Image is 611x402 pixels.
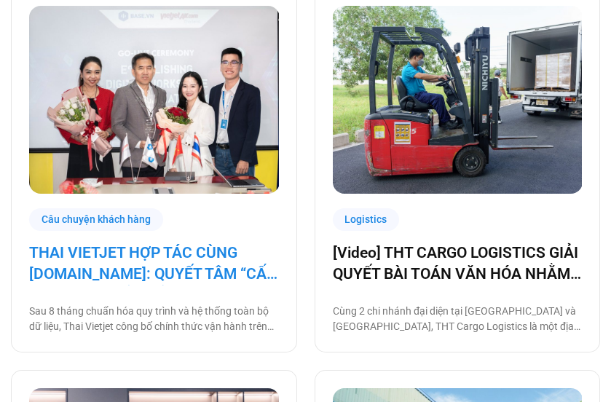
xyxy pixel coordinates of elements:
[29,208,163,231] div: Câu chuyện khách hàng
[29,243,279,285] a: THAI VIETJET HỢP TÁC CÙNG [DOMAIN_NAME]: QUYẾT TÂM “CẤT CÁNH” CHUYỂN ĐỔI SỐ
[333,243,583,285] a: [Video] THT CARGO LOGISTICS GIẢI QUYẾT BÀI TOÁN VĂN HÓA NHẰM TĂNG TRƯỞNG BỀN VỮNG CÙNG BASE
[333,208,400,231] div: Logistics
[333,304,583,334] p: Cùng 2 chi nhánh đại diện tại [GEOGRAPHIC_DATA] và [GEOGRAPHIC_DATA], THT Cargo Logistics là một ...
[29,304,279,334] p: Sau 8 tháng chuẩn hóa quy trình và hệ thống toàn bộ dữ liệu, Thai Vietjet công bố chính thức vận ...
